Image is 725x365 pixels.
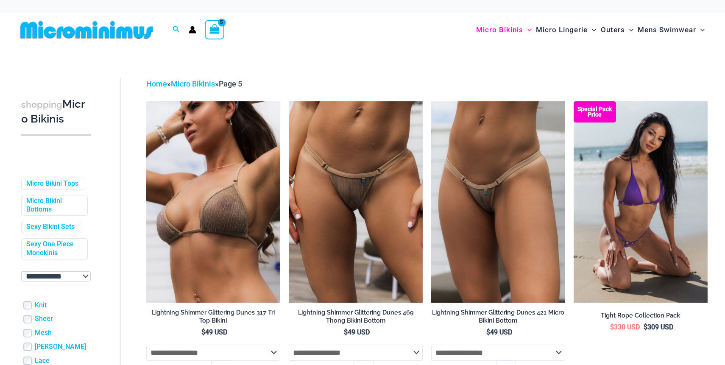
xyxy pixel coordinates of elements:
[201,328,205,336] span: $
[601,19,625,41] span: Outers
[205,20,224,39] a: View Shopping Cart, 5 items
[574,101,708,302] a: Tight Rope Grape 319 Tri Top 4212 Micro Bottom 01 Tight Rope Turquoise 319 Tri Top 4228 Thong Bot...
[35,301,47,310] a: Knit
[17,20,156,39] img: MM SHOP LOGO FLAT
[26,223,75,231] a: Sexy Bikini Sets
[574,106,616,117] b: Special Pack Price
[523,19,532,41] span: Menu Toggle
[574,312,708,323] a: Tight Rope Collection Pack
[146,309,280,324] h2: Lightning Shimmer Glittering Dunes 317 Tri Top Bikini
[638,19,696,41] span: Mens Swimwear
[146,79,167,88] a: Home
[486,328,512,336] bdi: 49 USD
[26,179,78,188] a: Micro Bikini Tops
[146,309,280,328] a: Lightning Shimmer Glittering Dunes 317 Tri Top Bikini
[35,315,53,323] a: Sheer
[486,328,490,336] span: $
[146,101,280,302] img: Lightning Shimmer Glittering Dunes 317 Tri Top 01
[431,309,565,328] a: Lightning Shimmer Glittering Dunes 421 Micro Bikini Bottom
[431,101,565,302] img: Lightning Shimmer Glittering Dunes 421 Micro 01
[26,197,81,215] a: Micro Bikini Bottoms
[474,17,534,43] a: Micro BikinisMenu ToggleMenu Toggle
[574,101,708,302] img: Tight Rope Grape 319 Tri Top 4212 Micro Bottom 01
[476,19,523,41] span: Micro Bikinis
[588,19,596,41] span: Menu Toggle
[534,17,598,43] a: Micro LingerieMenu ToggleMenu Toggle
[473,16,708,44] nav: Site Navigation
[599,17,636,43] a: OutersMenu ToggleMenu Toggle
[35,329,52,337] a: Mesh
[431,101,565,302] a: Lightning Shimmer Glittering Dunes 421 Micro 01Lightning Shimmer Glittering Dunes 317 Tri Top 421...
[289,309,423,324] h2: Lightning Shimmer Glittering Dunes 469 Thong Bikini Bottom
[289,101,423,302] a: Lightning Shimmer Glittering Dunes 469 Thong 01Lightning Shimmer Glittering Dunes 317 Tri Top 469...
[610,323,614,331] span: $
[219,79,242,88] span: Page 5
[289,101,423,302] img: Lightning Shimmer Glittering Dunes 469 Thong 01
[146,101,280,302] a: Lightning Shimmer Glittering Dunes 317 Tri Top 01Lightning Shimmer Glittering Dunes 317 Tri Top 4...
[644,323,647,331] span: $
[625,19,633,41] span: Menu Toggle
[536,19,588,41] span: Micro Lingerie
[21,97,91,126] h3: Micro Bikinis
[431,309,565,324] h2: Lightning Shimmer Glittering Dunes 421 Micro Bikini Bottom
[644,323,673,331] bdi: 309 USD
[696,19,705,41] span: Menu Toggle
[344,328,348,336] span: $
[26,240,81,258] a: Sexy One Piece Monokinis
[171,79,215,88] a: Micro Bikinis
[189,26,196,33] a: Account icon link
[201,328,227,336] bdi: 49 USD
[21,99,62,110] span: shopping
[636,17,707,43] a: Mens SwimwearMenu ToggleMenu Toggle
[610,323,640,331] bdi: 330 USD
[344,328,370,336] bdi: 49 USD
[146,79,242,88] span: » »
[21,271,91,281] select: wpc-taxonomy-pa_color-745982
[289,309,423,328] a: Lightning Shimmer Glittering Dunes 469 Thong Bikini Bottom
[35,343,86,351] a: [PERSON_NAME]
[173,25,180,35] a: Search icon link
[574,312,708,320] h2: Tight Rope Collection Pack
